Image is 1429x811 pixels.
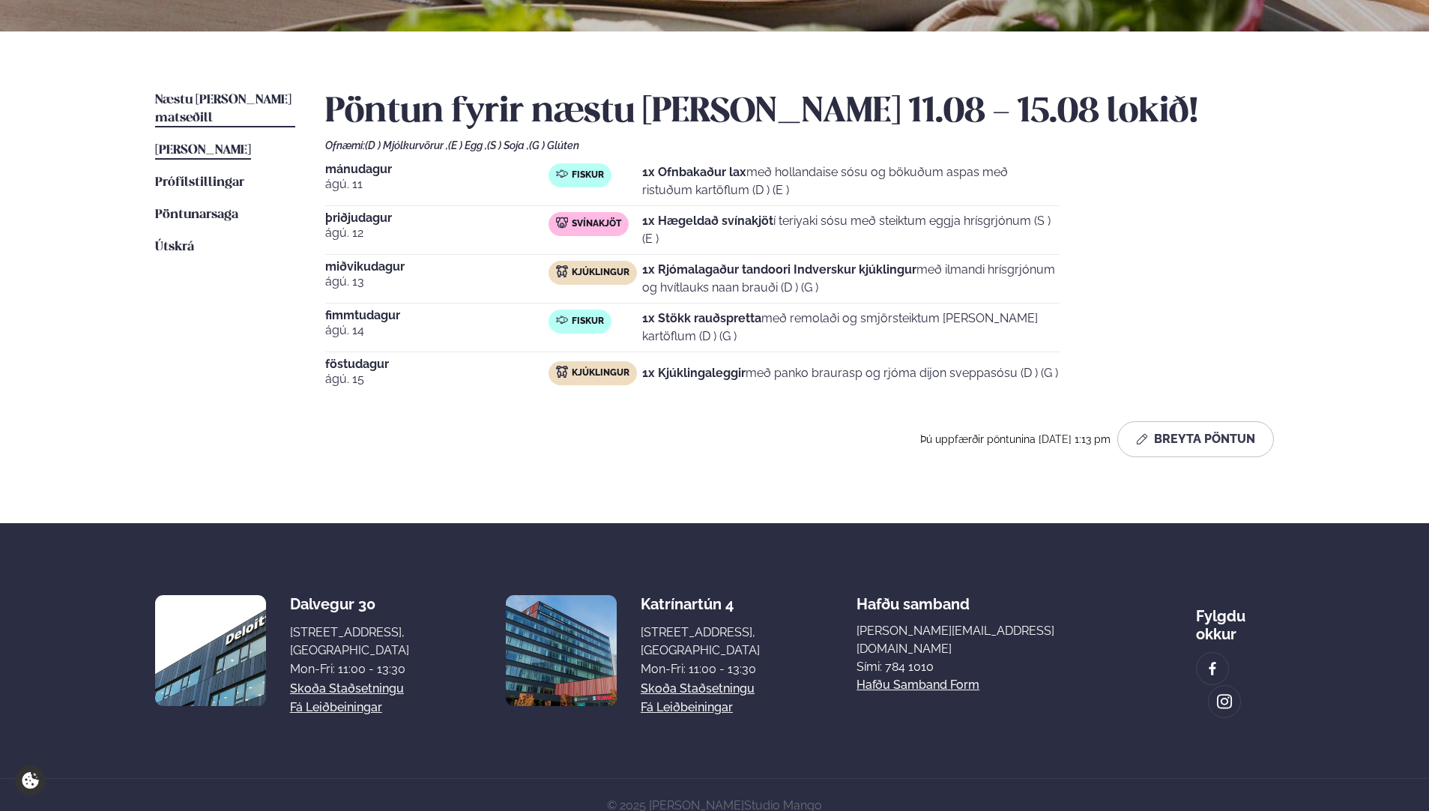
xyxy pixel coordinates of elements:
[155,595,266,706] img: image alt
[642,311,761,325] strong: 1x Stökk rauðspretta
[365,139,448,151] span: (D ) Mjólkurvörur ,
[506,595,617,706] img: image alt
[1216,693,1233,711] img: image alt
[155,206,238,224] a: Pöntunarsaga
[325,358,549,370] span: föstudagur
[325,261,549,273] span: miðvikudagur
[1204,660,1221,678] img: image alt
[572,218,621,230] span: Svínakjöt
[15,765,46,796] a: Cookie settings
[290,624,409,660] div: [STREET_ADDRESS], [GEOGRAPHIC_DATA]
[155,174,244,192] a: Prófílstillingar
[642,212,1060,248] p: í teriyaki sósu með steiktum eggja hrísgrjónum (S ) (E )
[155,208,238,221] span: Pöntunarsaga
[290,680,404,698] a: Skoða staðsetningu
[641,624,760,660] div: [STREET_ADDRESS], [GEOGRAPHIC_DATA]
[920,433,1111,445] span: Þú uppfærðir pöntunina [DATE] 1:13 pm
[155,241,194,253] span: Útskrá
[641,680,755,698] a: Skoða staðsetningu
[155,176,244,189] span: Prófílstillingar
[642,165,746,179] strong: 1x Ofnbakaður lax
[290,595,409,613] div: Dalvegur 30
[642,364,1058,382] p: með panko braurasp og rjóma dijon sveppasósu (D ) (G )
[572,367,629,379] span: Kjúklingur
[556,168,568,180] img: fish.svg
[556,314,568,326] img: fish.svg
[641,595,760,613] div: Katrínartún 4
[325,175,549,193] span: ágú. 11
[325,310,549,322] span: fimmtudagur
[556,366,568,378] img: chicken.svg
[642,163,1060,199] p: með hollandaise sósu og bökuðum aspas með ristuðum kartöflum (D ) (E )
[1197,653,1228,684] a: image alt
[325,322,549,340] span: ágú. 14
[857,676,979,694] a: Hafðu samband form
[155,142,251,160] a: [PERSON_NAME]
[572,316,604,328] span: Fiskur
[642,262,916,277] strong: 1x Rjómalagaður tandoori Indverskur kjúklingur
[448,139,487,151] span: (E ) Egg ,
[325,212,549,224] span: þriðjudagur
[572,169,604,181] span: Fiskur
[641,699,733,717] a: Fá leiðbeiningar
[642,214,773,228] strong: 1x Hægeldað svínakjöt
[325,91,1274,133] h2: Pöntun fyrir næstu [PERSON_NAME] 11.08 - 15.08 lokið!
[529,139,579,151] span: (G ) Glúten
[857,622,1099,658] a: [PERSON_NAME][EMAIL_ADDRESS][DOMAIN_NAME]
[155,91,295,127] a: Næstu [PERSON_NAME] matseðill
[325,273,549,291] span: ágú. 13
[641,660,760,678] div: Mon-Fri: 11:00 - 13:30
[487,139,529,151] span: (S ) Soja ,
[325,139,1274,151] div: Ofnæmi:
[1209,686,1240,717] a: image alt
[325,163,549,175] span: mánudagur
[155,238,194,256] a: Útskrá
[857,583,970,613] span: Hafðu samband
[556,217,568,229] img: pork.svg
[642,310,1060,346] p: með remolaði og smjörsteiktum [PERSON_NAME] kartöflum (D ) (G )
[325,370,549,388] span: ágú. 15
[325,224,549,242] span: ágú. 12
[1196,595,1274,643] div: Fylgdu okkur
[155,144,251,157] span: [PERSON_NAME]
[642,366,746,380] strong: 1x Kjúklingaleggir
[290,699,382,717] a: Fá leiðbeiningar
[642,261,1060,297] p: með ilmandi hrísgrjónum og hvítlauks naan brauði (D ) (G )
[556,265,568,277] img: chicken.svg
[572,267,629,279] span: Kjúklingur
[290,660,409,678] div: Mon-Fri: 11:00 - 13:30
[155,94,291,124] span: Næstu [PERSON_NAME] matseðill
[1117,421,1274,457] button: Breyta Pöntun
[857,658,1099,676] p: Sími: 784 1010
